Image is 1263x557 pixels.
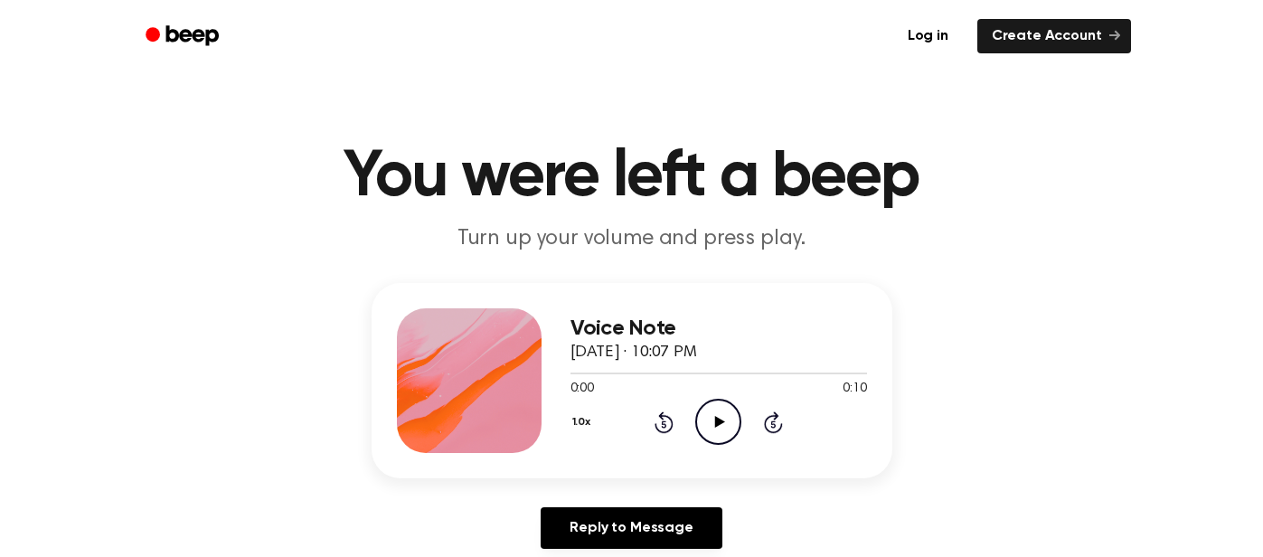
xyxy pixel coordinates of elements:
[541,507,721,549] a: Reply to Message
[133,19,235,54] a: Beep
[570,345,697,361] span: [DATE] · 10:07 PM
[570,380,594,399] span: 0:00
[977,19,1131,53] a: Create Account
[890,15,966,57] a: Log in
[570,407,598,438] button: 1.0x
[570,316,867,341] h3: Voice Note
[843,380,866,399] span: 0:10
[169,145,1095,210] h1: You were left a beep
[285,224,979,254] p: Turn up your volume and press play.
